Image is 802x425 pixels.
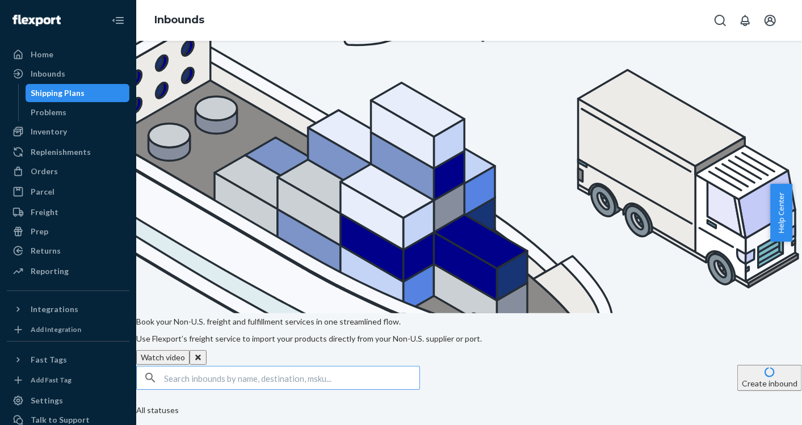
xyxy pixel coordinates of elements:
[31,49,53,60] div: Home
[31,87,85,99] div: Shipping Plans
[7,262,129,280] a: Reporting
[770,184,792,242] button: Help Center
[31,266,69,277] div: Reporting
[7,45,129,64] a: Home
[136,333,802,344] p: Use Flexport’s freight service to import your products directly from your Non-U.S. supplier or port.
[154,14,204,26] a: Inbounds
[136,405,179,416] div: All statuses
[31,395,63,406] div: Settings
[31,166,58,177] div: Orders
[23,8,63,18] span: Soporte
[31,68,65,79] div: Inbounds
[107,9,129,32] button: Close Navigation
[31,146,91,158] div: Replenishments
[12,15,61,26] img: Flexport logo
[31,375,72,385] div: Add Fast Tag
[31,107,67,118] div: Problems
[7,143,129,161] a: Replenishments
[145,4,213,37] ol: breadcrumbs
[26,103,130,121] a: Problems
[190,350,207,365] button: Close
[759,9,782,32] button: Open account menu
[136,316,802,327] p: Book your Non-U.S. freight and fulfillment services in one streamlined flow.
[31,304,78,315] div: Integrations
[7,123,129,141] a: Inventory
[709,9,732,32] button: Open Search Box
[31,126,67,137] div: Inventory
[7,183,129,201] a: Parcel
[7,242,129,260] a: Returns
[7,222,129,241] a: Prep
[7,392,129,410] a: Settings
[7,300,129,318] button: Integrations
[737,365,802,391] button: Create inbound
[7,65,129,83] a: Inbounds
[7,373,129,387] a: Add Fast Tag
[7,323,129,336] a: Add Integration
[7,162,129,180] a: Orders
[26,84,130,102] a: Shipping Plans
[136,350,190,365] button: Watch video
[31,207,58,218] div: Freight
[31,354,67,365] div: Fast Tags
[31,325,81,334] div: Add Integration
[31,226,48,237] div: Prep
[31,186,54,197] div: Parcel
[734,9,757,32] button: Open notifications
[164,367,419,389] input: Search inbounds by name, destination, msku...
[7,351,129,369] button: Fast Tags
[31,245,61,256] div: Returns
[7,203,129,221] a: Freight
